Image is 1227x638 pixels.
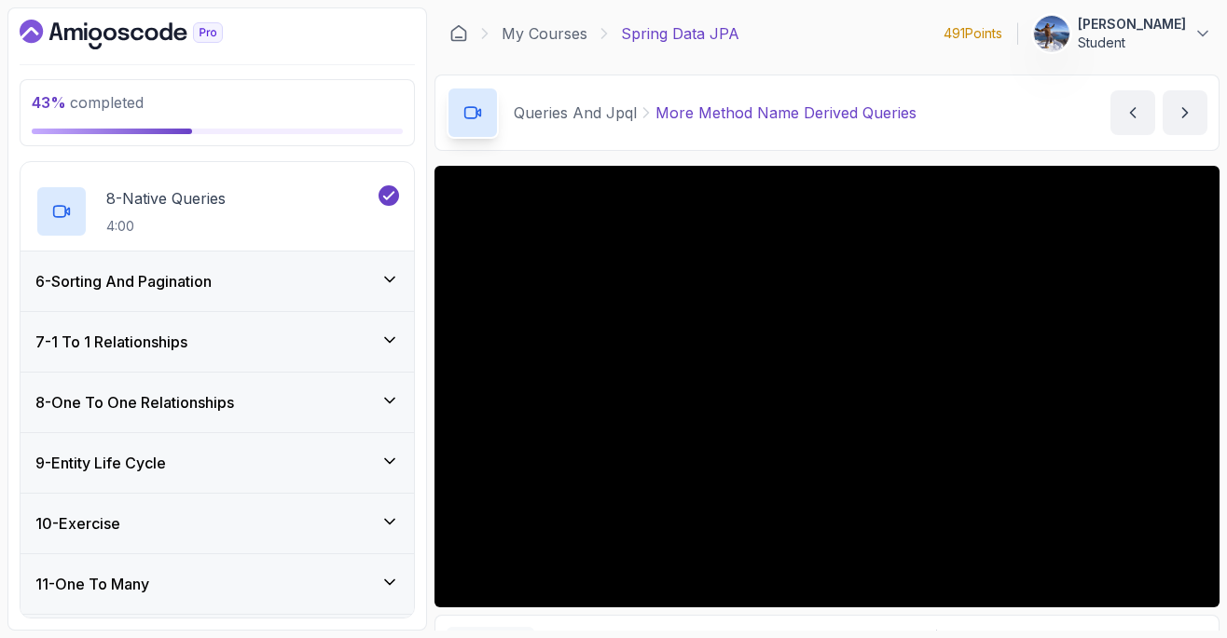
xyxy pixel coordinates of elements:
[106,187,226,210] p: 8 - Native Queries
[35,391,234,414] h3: 8 - One To One Relationships
[20,20,266,49] a: Dashboard
[514,102,637,124] p: Queries And Jpql
[21,251,414,311] button: 6-Sorting And Pagination
[35,331,187,353] h3: 7 - 1 To 1 Relationships
[449,24,468,43] a: Dashboard
[621,22,739,45] p: Spring Data JPA
[1110,90,1155,135] button: previous content
[35,512,120,535] h3: 10 - Exercise
[35,185,399,238] button: 8-Native Queries4:00
[655,102,917,124] p: More Method Name Derived Queries
[21,373,414,432] button: 8-One To One Relationships
[1163,90,1207,135] button: next content
[1034,16,1069,51] img: user profile image
[32,93,66,112] span: 43 %
[21,433,414,493] button: 9-Entity Life Cycle
[35,573,149,595] h3: 11 - One To Many
[21,312,414,372] button: 7-1 To 1 Relationships
[1078,15,1186,34] p: [PERSON_NAME]
[35,452,166,474] h3: 9 - Entity Life Cycle
[1078,34,1186,52] p: Student
[502,22,587,45] a: My Courses
[944,24,1002,43] p: 491 Points
[21,494,414,553] button: 10-Exercise
[1033,15,1212,52] button: user profile image[PERSON_NAME]Student
[434,166,1220,607] iframe: 2 - More Method Name Derived Queries
[35,270,212,292] h3: 6 - Sorting And Pagination
[32,93,144,112] span: completed
[106,217,226,236] p: 4:00
[21,554,414,614] button: 11-One To Many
